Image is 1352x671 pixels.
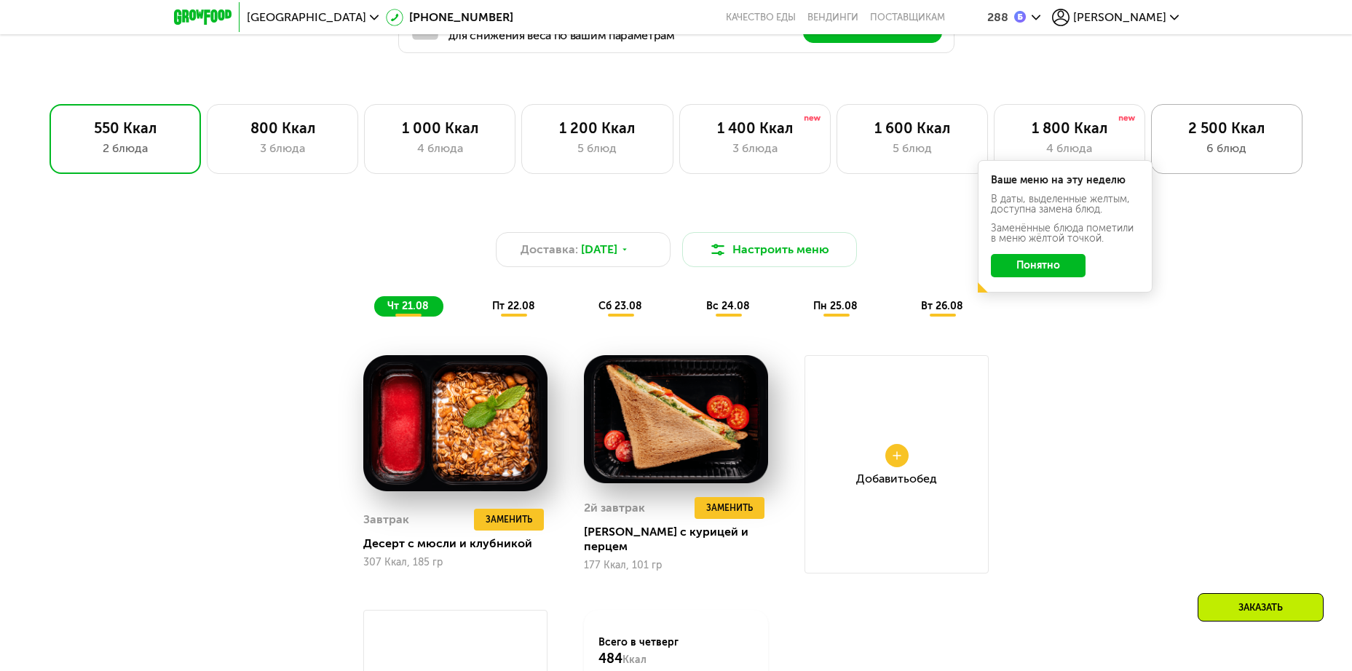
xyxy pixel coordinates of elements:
div: 307 Ккал, 185 гр [363,557,547,568]
span: Заменить [486,512,532,527]
div: 3 блюда [222,140,343,157]
div: Ваше меню на эту неделю [991,175,1139,186]
div: 6 блюд [1166,140,1287,157]
span: [DATE] [581,241,617,258]
div: 2 блюда [65,140,186,157]
span: вс 24.08 [706,300,750,312]
div: 288 [987,12,1008,23]
span: пт 22.08 [492,300,535,312]
span: вт 26.08 [921,300,963,312]
span: сб 23.08 [598,300,642,312]
div: Заменённые блюда пометили в меню жёлтой точкой. [991,223,1139,244]
a: [PHONE_NUMBER] [386,9,513,26]
div: 2й завтрак [584,497,645,519]
button: Настроить меню [682,232,857,267]
span: Ккал [622,654,647,666]
div: 1 400 Ккал [695,119,815,137]
div: 1 200 Ккал [537,119,657,137]
div: 3 блюда [695,140,815,157]
button: Заменить [695,497,764,519]
span: 484 [598,651,622,667]
div: Десерт с мюсли и клубникой [363,536,559,551]
span: чт 21.08 [387,300,429,312]
div: 177 Ккал, 101 гр [584,560,768,571]
div: [PERSON_NAME] с курицей и перцем [584,525,780,554]
a: Вендинги [807,12,858,23]
div: поставщикам [870,12,945,23]
span: [PERSON_NAME] [1073,12,1166,23]
div: Завтрак [363,509,409,531]
a: Качество еды [726,12,796,23]
div: 1 600 Ккал [852,119,973,137]
div: 1 800 Ккал [1009,119,1130,137]
div: 5 блюд [537,140,657,157]
div: Заказать [1198,593,1324,622]
button: Понятно [991,254,1086,277]
div: 800 Ккал [222,119,343,137]
div: 1 000 Ккал [379,119,500,137]
div: 2 500 Ккал [1166,119,1287,137]
span: Обед [909,472,937,485]
div: 5 блюд [852,140,973,157]
div: 4 блюда [1009,140,1130,157]
span: [GEOGRAPHIC_DATA] [247,12,366,23]
span: Доставка: [521,241,578,258]
span: Заменить [706,501,753,515]
span: пн 25.08 [813,300,858,312]
button: Заменить [474,509,544,531]
div: Всего в четверг [598,635,754,667]
div: Добавить [856,473,937,485]
div: В даты, выделенные желтым, доступна замена блюд. [991,194,1139,215]
div: 550 Ккал [65,119,186,137]
div: 4 блюда [379,140,500,157]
